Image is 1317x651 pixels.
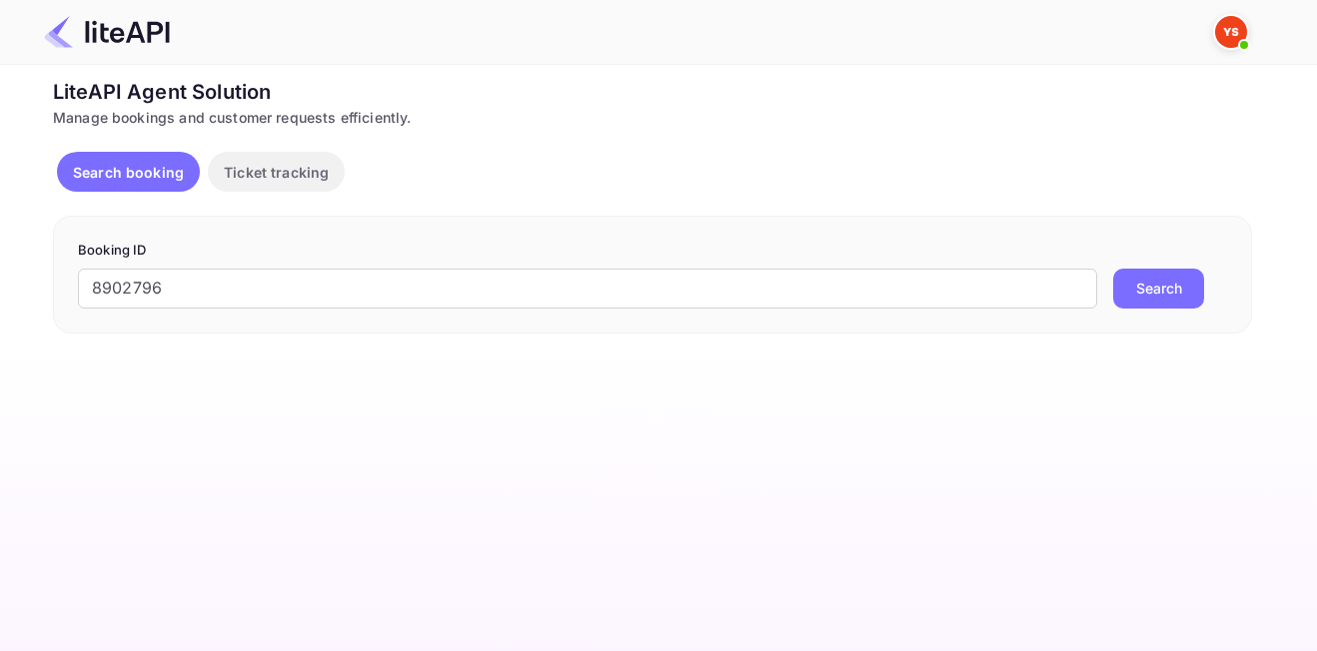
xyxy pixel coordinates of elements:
[224,162,329,183] p: Ticket tracking
[44,16,170,48] img: LiteAPI Logo
[78,269,1097,309] input: Enter Booking ID (e.g., 63782194)
[73,162,184,183] p: Search booking
[53,107,1252,128] div: Manage bookings and customer requests efficiently.
[78,241,1227,261] p: Booking ID
[53,77,1252,107] div: LiteAPI Agent Solution
[1113,269,1204,309] button: Search
[1215,16,1247,48] img: Yandex Support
